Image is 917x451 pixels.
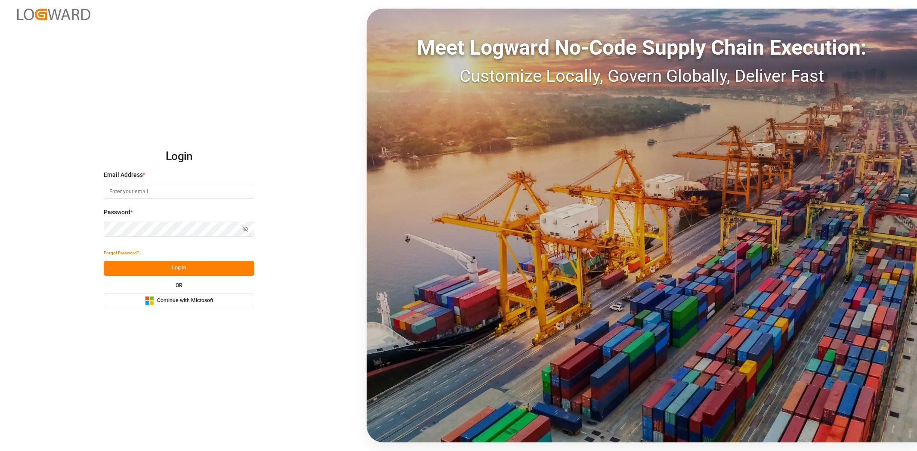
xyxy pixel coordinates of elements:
[367,32,917,63] div: Meet Logward No-Code Supply Chain Execution:
[176,283,182,288] small: OR
[104,293,254,308] button: Continue with Microsoft
[104,208,130,217] span: Password
[104,261,254,276] button: Log In
[104,246,139,261] button: Forgot Password?
[104,170,143,179] span: Email Address
[367,63,917,89] div: Customize Locally, Govern Globally, Deliver Fast
[157,297,213,305] span: Continue with Microsoft
[104,143,254,170] h2: Login
[17,9,90,20] img: Logward_new_orange.png
[104,184,254,199] input: Enter your email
